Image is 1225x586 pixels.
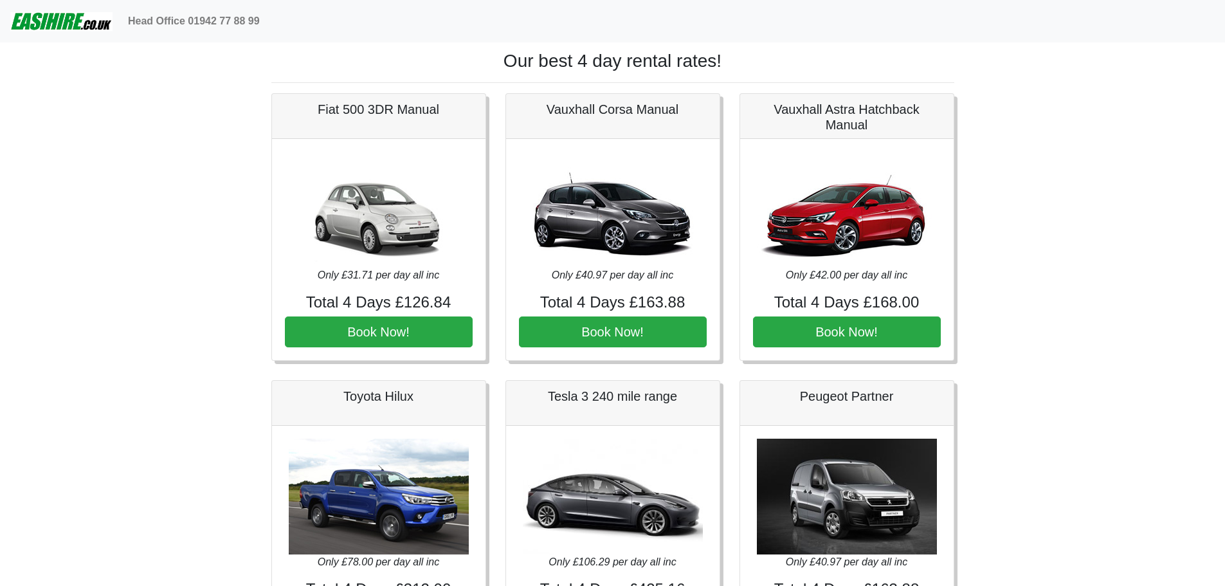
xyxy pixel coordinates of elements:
[285,293,473,312] h4: Total 4 Days £126.84
[519,316,707,347] button: Book Now!
[519,293,707,312] h4: Total 4 Days £163.88
[753,389,941,404] h5: Peugeot Partner
[753,293,941,312] h4: Total 4 Days £168.00
[123,8,265,34] a: Head Office 01942 77 88 99
[289,152,469,268] img: Fiat 500 3DR Manual
[757,439,937,554] img: Peugeot Partner
[285,316,473,347] button: Book Now!
[523,152,703,268] img: Vauxhall Corsa Manual
[10,8,113,34] img: easihire_logo_small.png
[786,270,907,280] i: Only £42.00 per day all inc
[285,102,473,117] h5: Fiat 500 3DR Manual
[549,556,676,567] i: Only £106.29 per day all inc
[289,439,469,554] img: Toyota Hilux
[552,270,673,280] i: Only £40.97 per day all inc
[753,102,941,133] h5: Vauxhall Astra Hatchback Manual
[285,389,473,404] h5: Toyota Hilux
[128,15,260,26] b: Head Office 01942 77 88 99
[753,316,941,347] button: Book Now!
[271,50,954,72] h1: Our best 4 day rental rates!
[519,389,707,404] h5: Tesla 3 240 mile range
[757,152,937,268] img: Vauxhall Astra Hatchback Manual
[786,556,907,567] i: Only £40.97 per day all inc
[523,439,703,554] img: Tesla 3 240 mile range
[519,102,707,117] h5: Vauxhall Corsa Manual
[318,556,439,567] i: Only £78.00 per day all inc
[318,270,439,280] i: Only £31.71 per day all inc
